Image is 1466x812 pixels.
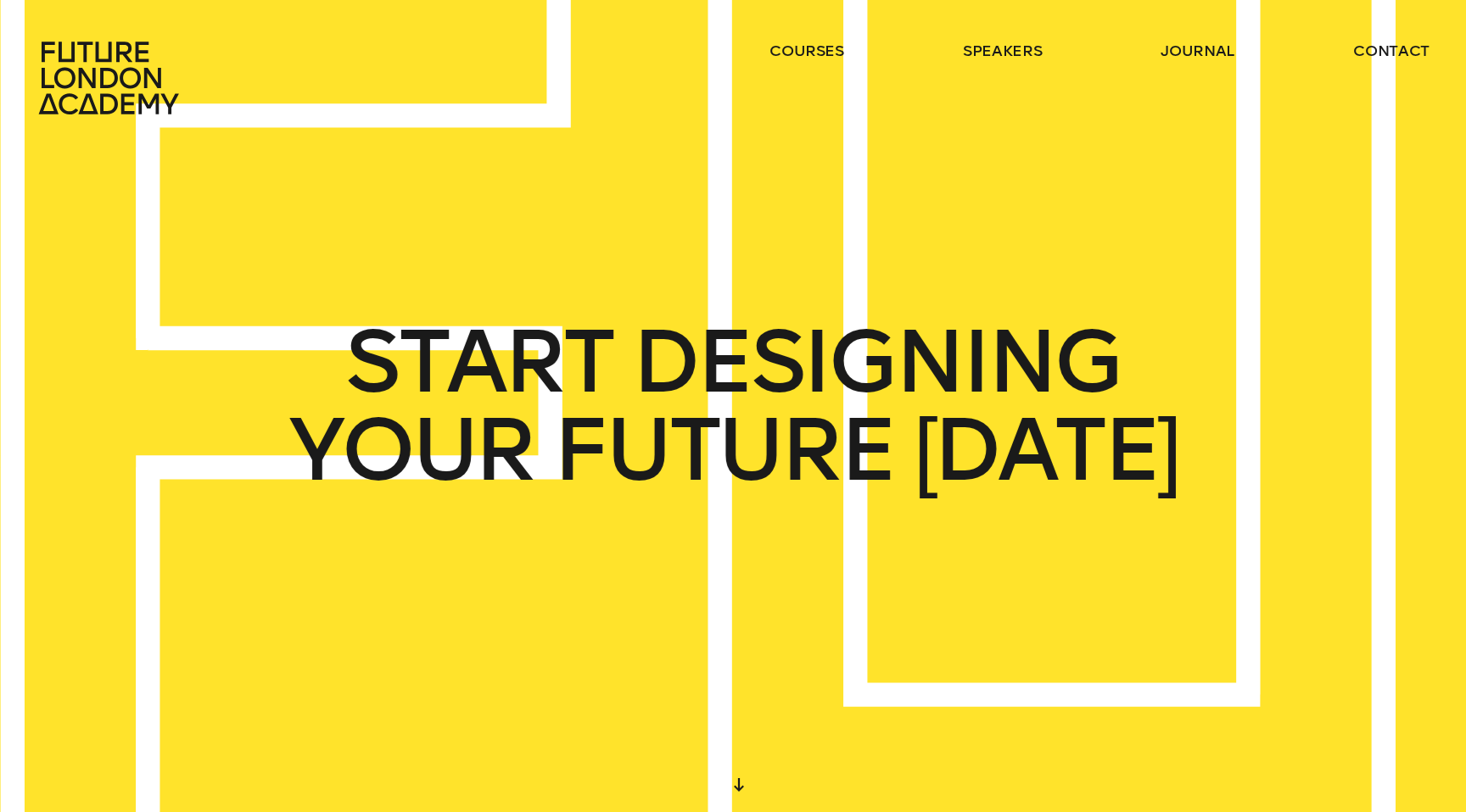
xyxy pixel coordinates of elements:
span: [DATE] [914,406,1178,494]
span: DESIGNING [632,318,1121,406]
a: contact [1353,41,1430,61]
a: courses [769,41,844,61]
span: YOUR [288,406,534,494]
span: START [345,318,613,406]
span: FUTURE [553,406,894,494]
a: journal [1161,41,1234,61]
a: speakers [963,41,1042,61]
